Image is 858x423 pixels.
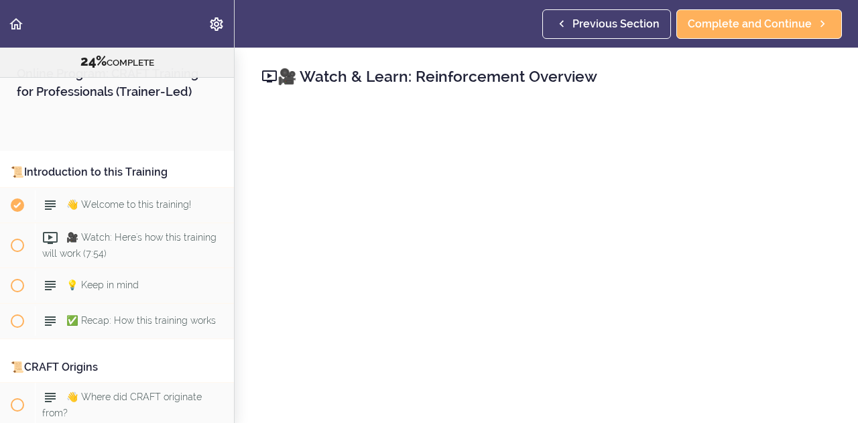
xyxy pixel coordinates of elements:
span: ✅ Recap: How this training works [66,315,216,326]
svg: Settings Menu [208,16,225,32]
span: 🎥 Watch: Here's how this training will work (7:54) [42,232,217,258]
svg: Back to course curriculum [8,16,24,32]
h2: 🎥 Watch & Learn: Reinforcement Overview [261,65,831,88]
a: Previous Section [542,9,671,39]
span: 👋 Where did CRAFT originate from? [42,391,202,418]
span: 💡 Keep in mind [66,280,139,290]
span: 24% [80,53,107,69]
span: Previous Section [572,16,660,32]
a: Complete and Continue [676,9,842,39]
div: COMPLETE [17,53,217,70]
span: Complete and Continue [688,16,812,32]
span: 👋 Welcome to this training! [66,199,191,210]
